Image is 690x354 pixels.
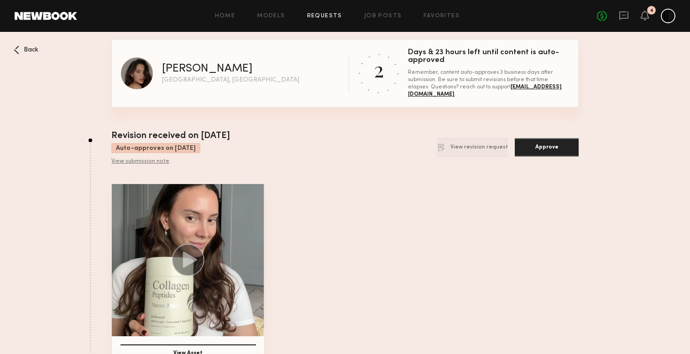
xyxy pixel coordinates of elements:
div: 2 [374,55,384,83]
a: Favorites [423,13,460,19]
div: Remember, content auto-approves 3 business days after submission. Be sure to submit revisions bef... [408,69,569,98]
button: View revision request [437,138,508,157]
div: 4 [650,8,653,13]
span: Back [24,47,38,53]
div: [PERSON_NAME] [162,63,252,75]
div: Auto-approves on [DATE] [111,143,200,153]
a: Requests [307,13,342,19]
a: Models [257,13,285,19]
div: [GEOGRAPHIC_DATA], [GEOGRAPHIC_DATA] [162,77,299,83]
img: Briane J profile picture. [121,57,153,89]
a: Home [215,13,235,19]
img: Asset [112,184,264,336]
button: Approve [515,138,579,157]
div: Revision received on [DATE] [111,129,230,143]
a: Job Posts [364,13,402,19]
div: Days & 23 hours left until content is auto-approved [408,49,569,64]
div: View submission note [111,158,230,165]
